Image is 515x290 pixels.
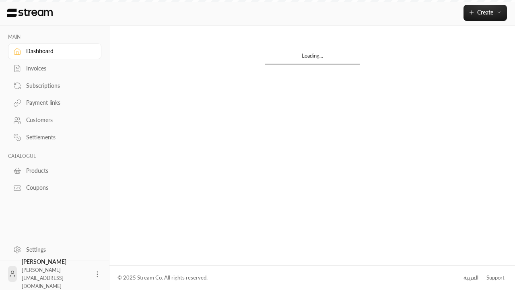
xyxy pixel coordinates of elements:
[6,8,54,17] img: Logo
[26,82,91,90] div: Subscriptions
[26,133,91,141] div: Settlements
[8,34,101,40] p: MAIN
[265,52,360,64] div: Loading...
[117,274,208,282] div: © 2025 Stream Co. All rights reserved.
[26,184,91,192] div: Coupons
[477,9,493,16] span: Create
[463,5,507,21] button: Create
[8,61,101,77] a: Invoices
[26,246,91,254] div: Settings
[8,180,101,196] a: Coupons
[463,274,478,282] div: العربية
[484,271,507,285] a: Support
[26,47,91,55] div: Dashboard
[8,78,101,93] a: Subscriptions
[22,267,64,289] span: [PERSON_NAME][EMAIL_ADDRESS][DOMAIN_NAME]
[26,99,91,107] div: Payment links
[8,112,101,128] a: Customers
[8,242,101,257] a: Settings
[8,153,101,159] p: CATALOGUE
[22,258,89,290] div: [PERSON_NAME]
[8,95,101,111] a: Payment links
[8,130,101,145] a: Settlements
[26,116,91,124] div: Customers
[26,64,91,72] div: Invoices
[26,167,91,175] div: Products
[8,43,101,59] a: Dashboard
[8,163,101,178] a: Products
